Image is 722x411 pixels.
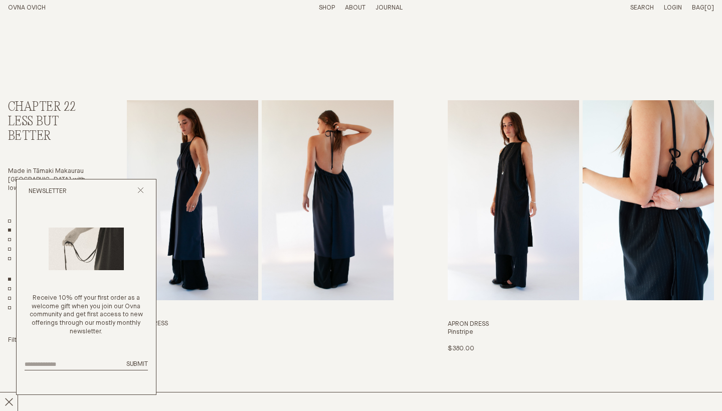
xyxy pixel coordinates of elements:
h3: Less But Better [8,115,89,144]
h2: Newsletter [29,187,67,196]
span: [0] [704,5,714,11]
a: Chapter 21 [8,236,49,245]
a: Home [8,5,46,11]
p: Receive 10% off your first order as a welcome gift when you join our Ovna community and get first... [25,294,148,336]
a: Chapter 22 [8,227,50,235]
a: Apron Dress [127,100,393,353]
a: Show All [8,276,23,284]
img: Apron Dress [448,100,579,300]
a: All [8,217,23,226]
h4: Ink [127,328,393,337]
a: Apron Dress [448,100,714,353]
a: Login [664,5,682,11]
button: Submit [126,360,148,369]
span: Submit [126,361,148,367]
a: Core [8,246,31,254]
button: Close popup [137,187,144,196]
p: Made in Tāmaki Makaurau [GEOGRAPHIC_DATA] with low-impact materials. [8,167,89,193]
a: Sale [8,255,29,264]
summary: Filter [8,336,30,345]
a: Search [630,5,654,11]
a: Journal [376,5,403,11]
a: Bottoms [8,304,41,312]
h3: Apron Dress [127,320,393,328]
span: Bag [692,5,704,11]
a: Shop [319,5,335,11]
a: Dresses [8,285,41,293]
summary: About [345,4,366,13]
img: Apron Dress [127,100,258,300]
h2: Chapter 22 [8,100,89,115]
h3: Apron Dress [448,320,714,329]
span: $380.00 [448,345,474,352]
a: Tops [8,294,31,303]
h4: Pinstripe [448,328,714,337]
